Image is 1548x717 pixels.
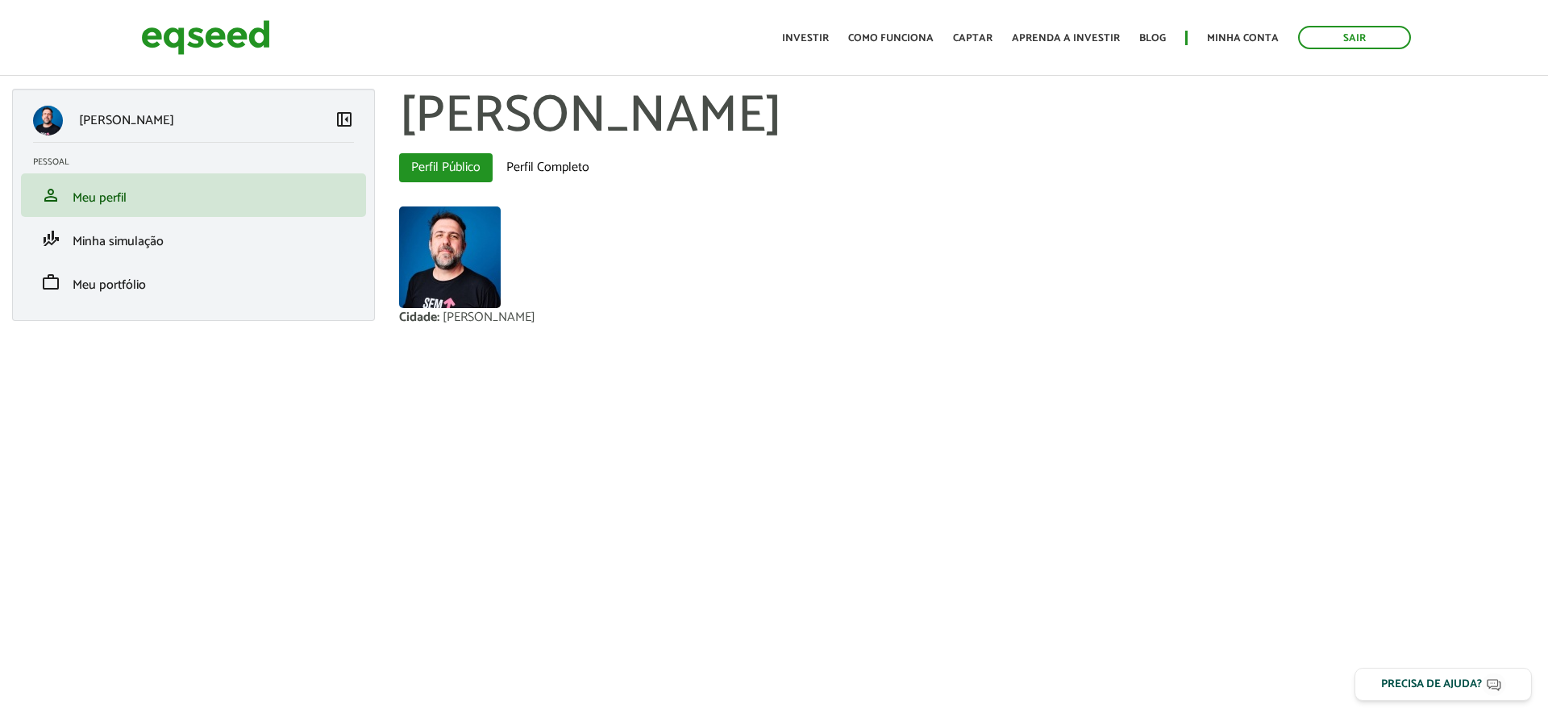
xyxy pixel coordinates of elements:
li: Meu perfil [21,173,366,217]
a: Minha conta [1207,33,1279,44]
div: [PERSON_NAME] [443,311,535,324]
a: Perfil Completo [494,153,601,182]
img: EqSeed [141,16,270,59]
a: Aprenda a investir [1012,33,1120,44]
p: [PERSON_NAME] [79,113,174,128]
span: left_panel_close [335,110,354,129]
a: workMeu portfólio [33,273,354,292]
div: Cidade [399,311,443,324]
h1: [PERSON_NAME] [399,89,1536,145]
a: Colapsar menu [335,110,354,132]
li: Meu portfólio [21,261,366,304]
span: : [437,306,439,328]
a: Blog [1139,33,1166,44]
a: personMeu perfil [33,186,354,205]
li: Minha simulação [21,217,366,261]
h2: Pessoal [33,157,366,167]
img: Foto de Herlani Junior [399,206,501,308]
a: Perfil Público [399,153,493,182]
span: Meu portfólio [73,274,146,296]
a: Investir [782,33,829,44]
span: person [41,186,60,205]
a: Como funciona [848,33,934,44]
a: Captar [953,33,992,44]
a: Sair [1298,26,1411,49]
a: Ver perfil do usuário. [399,206,501,308]
a: finance_modeMinha simulação [33,229,354,248]
span: Meu perfil [73,187,127,209]
span: finance_mode [41,229,60,248]
span: work [41,273,60,292]
span: Minha simulação [73,231,164,252]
